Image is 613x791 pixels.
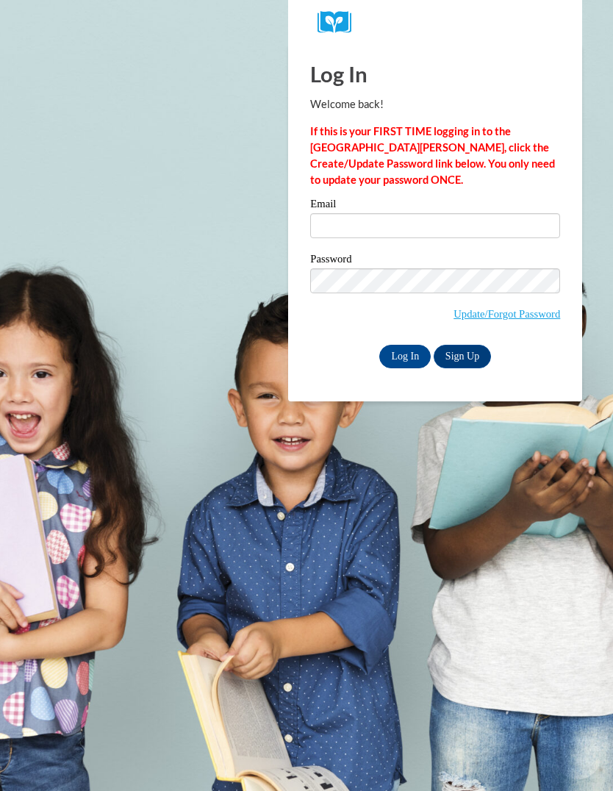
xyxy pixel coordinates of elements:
[554,732,601,779] iframe: Button to launch messaging window
[310,96,560,112] p: Welcome back!
[310,254,560,268] label: Password
[318,11,553,34] a: COX Campus
[310,125,555,186] strong: If this is your FIRST TIME logging in to the [GEOGRAPHIC_DATA][PERSON_NAME], click the Create/Upd...
[379,345,431,368] input: Log In
[434,345,491,368] a: Sign Up
[310,59,560,89] h1: Log In
[310,198,560,213] label: Email
[454,308,560,320] a: Update/Forgot Password
[318,11,362,34] img: Logo brand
